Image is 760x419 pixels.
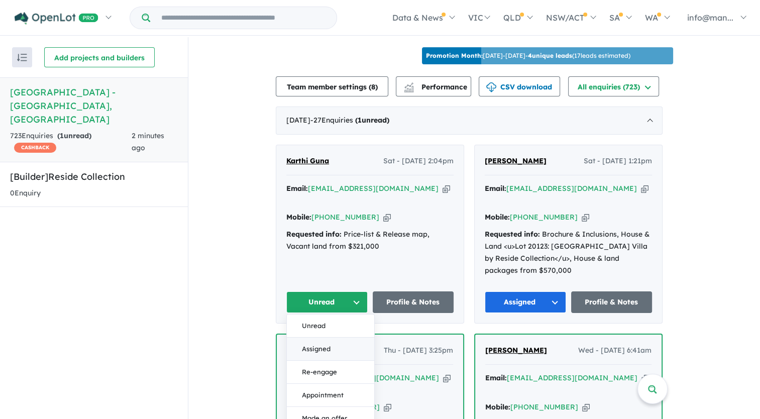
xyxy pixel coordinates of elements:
[404,86,414,92] img: bar-chart.svg
[426,52,483,59] b: Promotion Month:
[383,155,454,167] span: Sat - [DATE] 2:04pm
[287,315,374,338] button: Unread
[371,82,375,91] span: 8
[485,345,547,357] a: [PERSON_NAME]
[506,184,637,193] a: [EMAIL_ADDRESS][DOMAIN_NAME]
[582,212,589,223] button: Copy
[287,384,374,407] button: Appointment
[485,184,506,193] strong: Email:
[510,402,578,411] a: [PHONE_NUMBER]
[286,291,368,313] button: Unread
[276,107,663,135] div: [DATE]
[485,346,547,355] span: [PERSON_NAME]
[443,183,450,194] button: Copy
[286,156,329,165] span: Karthi Guna
[311,213,379,222] a: [PHONE_NUMBER]
[310,116,389,125] span: - 27 Enquir ies
[287,338,374,361] button: Assigned
[443,373,451,383] button: Copy
[426,51,630,60] p: [DATE] - [DATE] - ( 17 leads estimated)
[485,229,652,276] div: Brochure & Inclusions, House & Land <u>Lot 20123: [GEOGRAPHIC_DATA] Villa by Reside Collection</u...
[485,402,510,411] strong: Mobile:
[384,345,453,357] span: Thu - [DATE] 3:25pm
[485,213,510,222] strong: Mobile:
[383,212,391,223] button: Copy
[355,116,389,125] strong: ( unread)
[132,131,164,152] span: 2 minutes ago
[10,170,178,183] h5: [Builder] Reside Collection
[528,52,572,59] b: 4 unique leads
[507,373,637,382] a: [EMAIL_ADDRESS][DOMAIN_NAME]
[485,291,566,313] button: Assigned
[396,76,471,96] button: Performance
[405,82,467,91] span: Performance
[373,291,454,313] a: Profile & Notes
[286,229,454,253] div: Price-list & Release map, Vacant land from $321,000
[286,184,308,193] strong: Email:
[10,187,41,199] div: 0 Enquir y
[358,116,362,125] span: 1
[384,402,391,412] button: Copy
[286,213,311,222] strong: Mobile:
[60,131,64,140] span: 1
[10,85,178,126] h5: [GEOGRAPHIC_DATA] - [GEOGRAPHIC_DATA] , [GEOGRAPHIC_DATA]
[485,373,507,382] strong: Email:
[287,361,374,384] button: Re-engage
[308,184,439,193] a: [EMAIL_ADDRESS][DOMAIN_NAME]
[568,76,659,96] button: All enquiries (723)
[687,13,733,23] span: info@man...
[479,76,560,96] button: CSV download
[10,130,132,154] div: 723 Enquir ies
[641,373,649,383] button: Copy
[485,155,547,167] a: [PERSON_NAME]
[14,143,56,153] span: CASHBACK
[584,155,652,167] span: Sat - [DATE] 1:21pm
[578,345,652,357] span: Wed - [DATE] 6:41am
[641,183,648,194] button: Copy
[510,213,578,222] a: [PHONE_NUMBER]
[44,47,155,67] button: Add projects and builders
[485,156,547,165] span: [PERSON_NAME]
[404,82,413,88] img: line-chart.svg
[17,54,27,61] img: sort.svg
[286,230,342,239] strong: Requested info:
[276,76,388,96] button: Team member settings (8)
[152,7,335,29] input: Try estate name, suburb, builder or developer
[582,402,590,412] button: Copy
[485,230,540,239] strong: Requested info:
[486,82,496,92] img: download icon
[571,291,653,313] a: Profile & Notes
[57,131,91,140] strong: ( unread)
[15,12,98,25] img: Openlot PRO Logo White
[286,155,329,167] a: Karthi Guna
